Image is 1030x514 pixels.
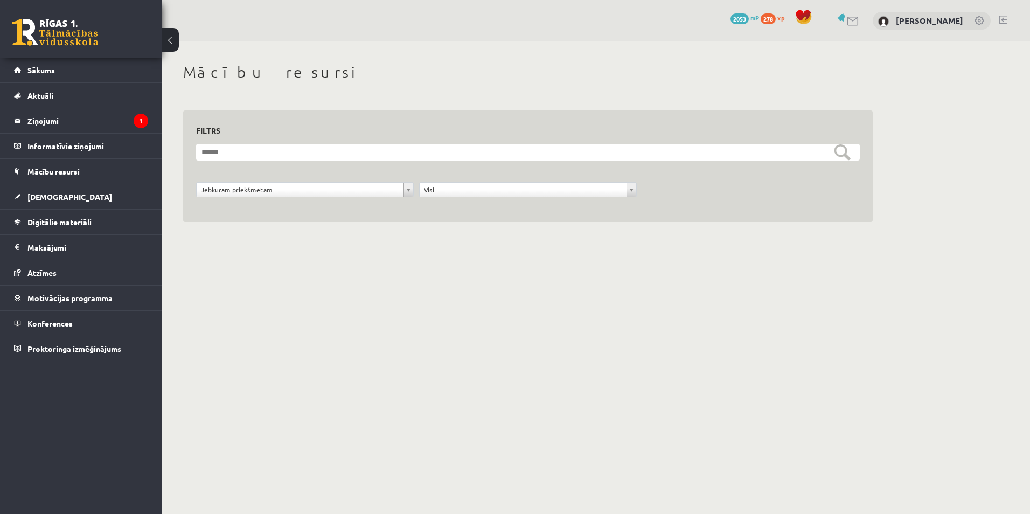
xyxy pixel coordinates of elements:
span: Mācību resursi [27,166,80,176]
span: 278 [761,13,776,24]
a: Visi [420,183,636,197]
img: Krists Salmins [878,16,889,27]
a: Konferences [14,311,148,336]
a: 2053 mP [730,13,759,22]
a: [PERSON_NAME] [896,15,963,26]
a: Motivācijas programma [14,286,148,310]
h1: Mācību resursi [183,63,873,81]
a: Informatīvie ziņojumi [14,134,148,158]
span: Jebkuram priekšmetam [201,183,399,197]
span: Aktuāli [27,91,53,100]
span: Proktoringa izmēģinājums [27,344,121,353]
a: Mācību resursi [14,159,148,184]
h3: Filtrs [196,123,847,138]
span: Visi [424,183,622,197]
span: Konferences [27,318,73,328]
legend: Maksājumi [27,235,148,260]
legend: Ziņojumi [27,108,148,133]
a: Proktoringa izmēģinājums [14,336,148,361]
a: Maksājumi [14,235,148,260]
a: [DEMOGRAPHIC_DATA] [14,184,148,209]
span: 2053 [730,13,749,24]
a: Aktuāli [14,83,148,108]
i: 1 [134,114,148,128]
legend: Informatīvie ziņojumi [27,134,148,158]
a: Sākums [14,58,148,82]
a: Digitālie materiāli [14,210,148,234]
span: Motivācijas programma [27,293,113,303]
span: mP [750,13,759,22]
span: Sākums [27,65,55,75]
a: Atzīmes [14,260,148,285]
span: Digitālie materiāli [27,217,92,227]
a: Rīgas 1. Tālmācības vidusskola [12,19,98,46]
a: 278 xp [761,13,790,22]
span: [DEMOGRAPHIC_DATA] [27,192,112,202]
span: xp [777,13,784,22]
a: Ziņojumi1 [14,108,148,133]
span: Atzīmes [27,268,57,277]
a: Jebkuram priekšmetam [197,183,413,197]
